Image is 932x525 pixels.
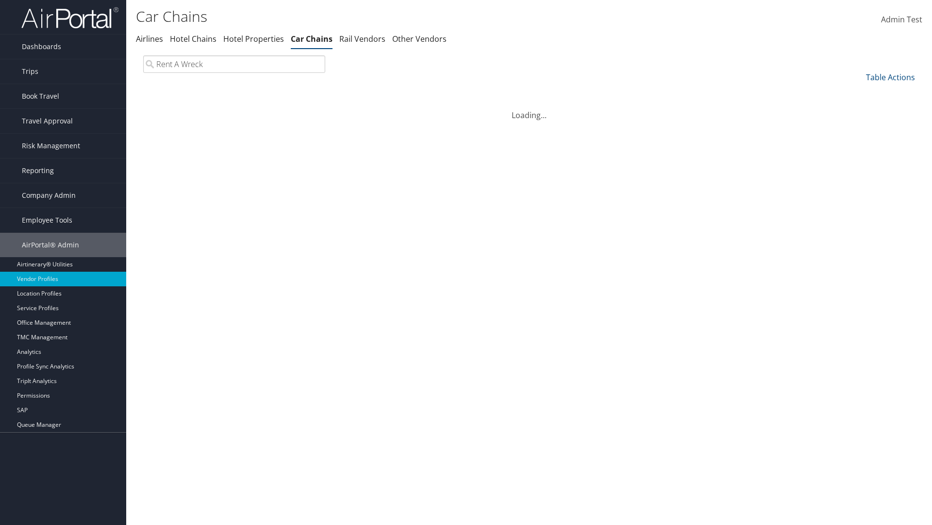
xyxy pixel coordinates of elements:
span: Employee Tools [22,208,72,232]
span: Company Admin [22,183,76,208]
span: Risk Management [22,134,80,158]
img: airportal-logo.png [21,6,118,29]
span: Book Travel [22,84,59,108]
span: Reporting [22,158,54,183]
span: Travel Approval [22,109,73,133]
div: Loading... [136,98,922,121]
a: Hotel Properties [223,34,284,44]
span: Admin Test [881,14,922,25]
a: Hotel Chains [170,34,216,44]
a: Admin Test [881,5,922,35]
a: Other Vendors [392,34,447,44]
a: Car Chains [291,34,333,44]
a: Airlines [136,34,163,44]
a: Rail Vendors [339,34,385,44]
h1: Car Chains [136,6,660,27]
a: Table Actions [866,72,915,83]
span: AirPortal® Admin [22,233,79,257]
span: Dashboards [22,35,61,59]
input: Search [143,55,325,73]
span: Trips [22,59,38,84]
